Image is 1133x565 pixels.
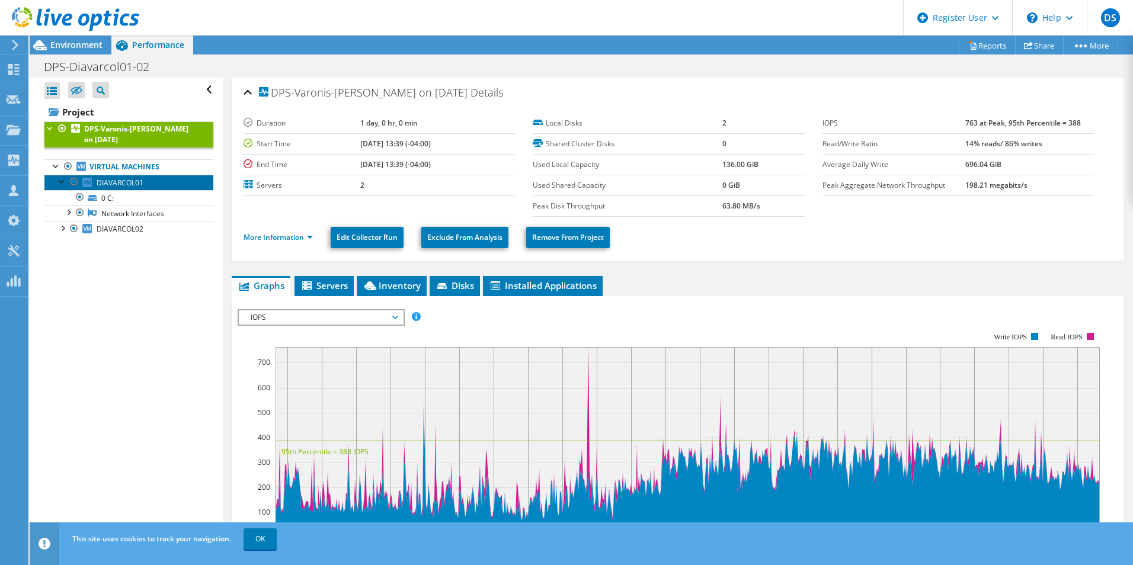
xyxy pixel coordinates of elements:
[965,180,1028,190] b: 198.21 megabits/s
[281,447,369,457] text: 95th Percentile = 388 IOPS
[489,280,597,291] span: Installed Applications
[44,206,213,221] a: Network Interfaces
[50,39,103,50] span: Environment
[331,227,404,248] a: Edit Collector Run
[360,180,364,190] b: 2
[421,227,508,248] a: Exclude From Analysis
[722,139,726,149] b: 0
[244,179,360,191] label: Servers
[244,159,360,171] label: End Time
[965,159,1001,169] b: 696.04 GiB
[258,507,270,517] text: 100
[965,139,1042,149] b: 14% reads/ 86% writes
[44,102,213,121] a: Project
[360,139,431,149] b: [DATE] 13:39 (-04:00)
[1063,36,1118,54] a: More
[994,333,1027,341] text: Write IOPS
[258,432,270,442] text: 400
[244,528,277,550] a: OK
[471,85,503,99] span: Details
[244,117,360,129] label: Duration
[722,180,740,190] b: 0 GiB
[526,227,610,248] a: Remove From Project
[39,60,168,73] h1: DPS-Diavarcol01-02
[259,87,468,99] span: DPS-Varonis-[PERSON_NAME] on [DATE]
[436,280,474,291] span: Disks
[44,159,213,175] a: Virtual Machines
[722,118,726,128] b: 2
[258,457,270,467] text: 300
[822,179,965,191] label: Peak Aggregate Network Throughput
[533,159,722,171] label: Used Local Capacity
[44,175,213,190] a: DIAVARCOL01
[97,178,143,188] span: DIAVARCOL01
[533,138,722,150] label: Shared Cluster Disks
[300,280,348,291] span: Servers
[822,138,965,150] label: Read/Write Ratio
[238,280,284,291] span: Graphs
[72,534,231,544] span: This site uses cookies to track your navigation.
[1101,8,1120,27] span: DS
[360,159,431,169] b: [DATE] 13:39 (-04:00)
[965,118,1081,128] b: 763 at Peak, 95th Percentile = 388
[244,232,313,242] a: More Information
[258,482,270,492] text: 200
[959,36,1016,54] a: Reports
[258,407,270,418] text: 500
[258,357,270,367] text: 700
[822,159,965,171] label: Average Daily Write
[722,201,760,211] b: 63.80 MB/s
[44,121,213,147] a: DPS-Varonis-[PERSON_NAME] on [DATE]
[722,159,758,169] b: 136.00 GiB
[245,310,397,325] span: IOPS
[97,224,143,234] span: DIAVARCOL02
[258,383,270,393] text: 600
[1015,36,1064,54] a: Share
[363,280,421,291] span: Inventory
[533,117,722,129] label: Local Disks
[44,190,213,206] a: 0 C:
[1051,333,1083,341] text: Read IOPS
[84,124,188,145] b: DPS-Varonis-[PERSON_NAME] on [DATE]
[244,138,360,150] label: Start Time
[132,39,184,50] span: Performance
[533,179,722,191] label: Used Shared Capacity
[822,117,965,129] label: IOPS
[360,118,418,128] b: 1 day, 0 hr, 0 min
[44,221,213,237] a: DIAVARCOL02
[1027,12,1038,23] svg: \n
[533,200,722,212] label: Peak Disk Throughput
